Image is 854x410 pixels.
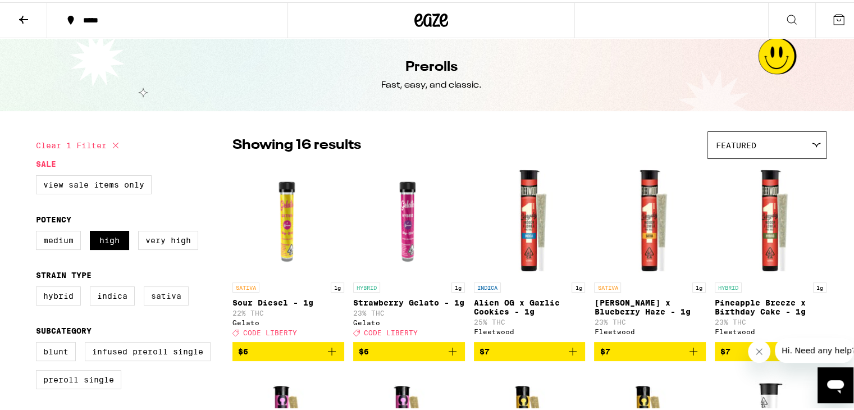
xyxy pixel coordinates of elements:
a: Open page for Strawberry Gelato - 1g from Gelato [353,162,465,340]
p: Pineapple Breeze x Birthday Cake - 1g [715,296,826,314]
img: Fleetwood - Alien OG x Garlic Cookies - 1g [474,162,586,275]
button: Add to bag [353,340,465,359]
div: Fleetwood [594,326,706,333]
iframe: Close message [748,338,770,361]
a: Open page for Jack Herer x Blueberry Haze - 1g from Fleetwood [594,162,706,340]
p: 1g [692,280,706,290]
button: Clear 1 filter [36,129,122,157]
p: 1g [331,280,344,290]
p: Alien OG x Garlic Cookies - 1g [474,296,586,314]
span: $6 [359,345,369,354]
button: Add to bag [232,340,344,359]
button: Add to bag [474,340,586,359]
p: SATIVA [232,280,259,290]
p: 1g [813,280,826,290]
a: Open page for Pineapple Breeze x Birthday Cake - 1g from Fleetwood [715,162,826,340]
p: 23% THC [353,307,465,315]
label: Very High [138,229,198,248]
button: Add to bag [715,340,826,359]
span: Featured [716,139,756,148]
label: Blunt [36,340,76,359]
p: Strawberry Gelato - 1g [353,296,465,305]
span: CODE LIBERTY [364,327,418,334]
img: Gelato - Strawberry Gelato - 1g [353,162,465,275]
legend: Potency [36,213,71,222]
p: 1g [451,280,465,290]
div: Fleetwood [474,326,586,333]
img: Fleetwood - Jack Herer x Blueberry Haze - 1g [594,162,706,275]
label: Preroll Single [36,368,121,387]
label: View Sale Items Only [36,173,152,192]
p: 23% THC [594,316,706,324]
p: SATIVA [594,280,621,290]
img: Fleetwood - Pineapple Breeze x Birthday Cake - 1g [715,162,826,275]
span: $7 [479,345,490,354]
legend: Sale [36,157,56,166]
p: 1g [572,280,585,290]
label: High [90,229,129,248]
legend: Subcategory [36,324,92,333]
iframe: Message from company [775,336,853,361]
div: Gelato [353,317,465,324]
p: [PERSON_NAME] x Blueberry Haze - 1g [594,296,706,314]
p: Sour Diesel - 1g [232,296,344,305]
label: Medium [36,229,81,248]
span: $7 [600,345,610,354]
p: Showing 16 results [232,134,361,153]
div: Fleetwood [715,326,826,333]
span: $6 [238,345,248,354]
span: $7 [720,345,730,354]
legend: Strain Type [36,268,92,277]
h1: Prerolls [405,56,458,75]
a: Open page for Sour Diesel - 1g from Gelato [232,162,344,340]
a: Open page for Alien OG x Garlic Cookies - 1g from Fleetwood [474,162,586,340]
p: 23% THC [715,316,826,324]
p: HYBRID [715,280,742,290]
button: Add to bag [594,340,706,359]
label: Indica [90,284,135,303]
img: Gelato - Sour Diesel - 1g [232,162,344,275]
div: Gelato [232,317,344,324]
iframe: Button to launch messaging window [818,365,853,401]
p: HYBRID [353,280,380,290]
label: Infused Preroll Single [85,340,211,359]
span: CODE LIBERTY [243,327,297,334]
p: 22% THC [232,307,344,315]
span: Hi. Need any help? [7,8,81,17]
label: Hybrid [36,284,81,303]
div: Fast, easy, and classic. [381,77,482,89]
p: 25% THC [474,316,586,324]
p: INDICA [474,280,501,290]
label: Sativa [144,284,189,303]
